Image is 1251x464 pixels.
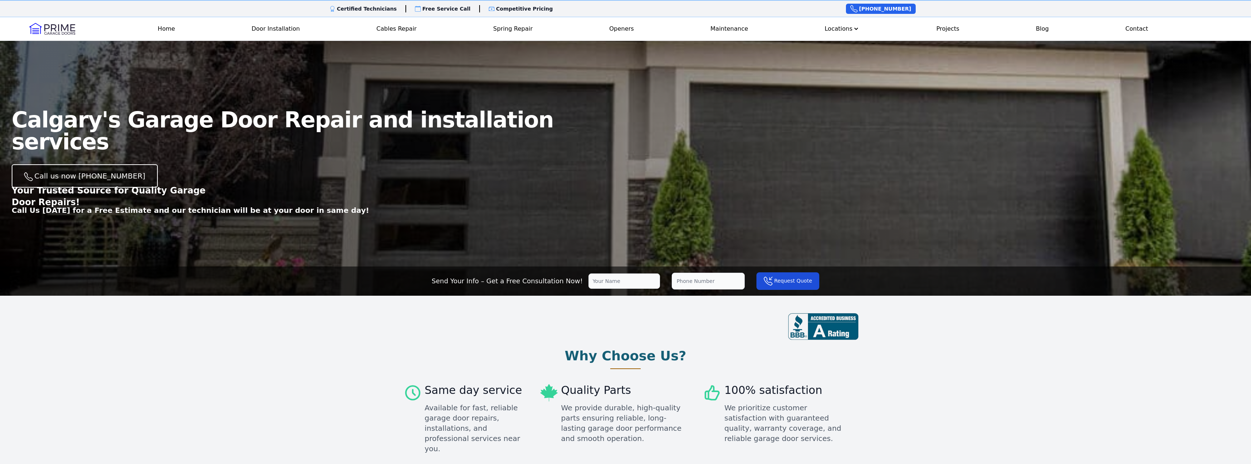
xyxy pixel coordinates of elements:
[672,273,745,289] input: Phone Number
[374,22,420,36] a: Cables Repair
[490,22,535,36] a: Spring Repair
[425,403,525,454] div: Available for fast, reliable garage door repairs, installations, and professional services near you.
[933,22,962,36] a: Projects
[12,205,369,215] p: Call Us [DATE] for a Free Estimate and our technician will be at your door in same day!
[540,384,558,402] img: Quality Parts
[29,23,75,35] img: Logo
[496,5,553,12] p: Competitive Pricing
[12,164,158,188] a: Call us now [PHONE_NUMBER]
[724,403,847,444] div: We prioritize customer satisfaction with guaranteed quality, warranty coverage, and reliable gara...
[565,349,686,363] h2: Why Choose Us?
[707,22,751,36] a: Maintenance
[249,22,303,36] a: Door Installation
[155,22,178,36] a: Home
[561,403,689,444] div: We provide durable, high-quality parts ensuring reliable, long-lasting garage door performance an...
[337,5,397,12] p: Certified Technicians
[561,384,689,397] h3: Quality Parts
[788,313,858,340] img: BBB-review
[724,384,847,397] h3: 100% satisfaction
[12,185,222,208] p: Your Trusted Source for Quality Garage Door Repairs!
[822,22,863,36] button: Locations
[422,5,470,12] p: Free Service Call
[606,22,637,36] a: Openers
[846,4,916,14] a: [PHONE_NUMBER]
[1122,22,1151,36] a: Contact
[432,276,583,286] p: Send Your Info – Get a Free Consultation Now!
[425,384,525,397] h3: Same day service
[12,107,553,154] span: Calgary's Garage Door Repair and installation services
[588,273,660,289] input: Your Name
[756,272,819,290] button: Request Quote
[1033,22,1052,36] a: Blog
